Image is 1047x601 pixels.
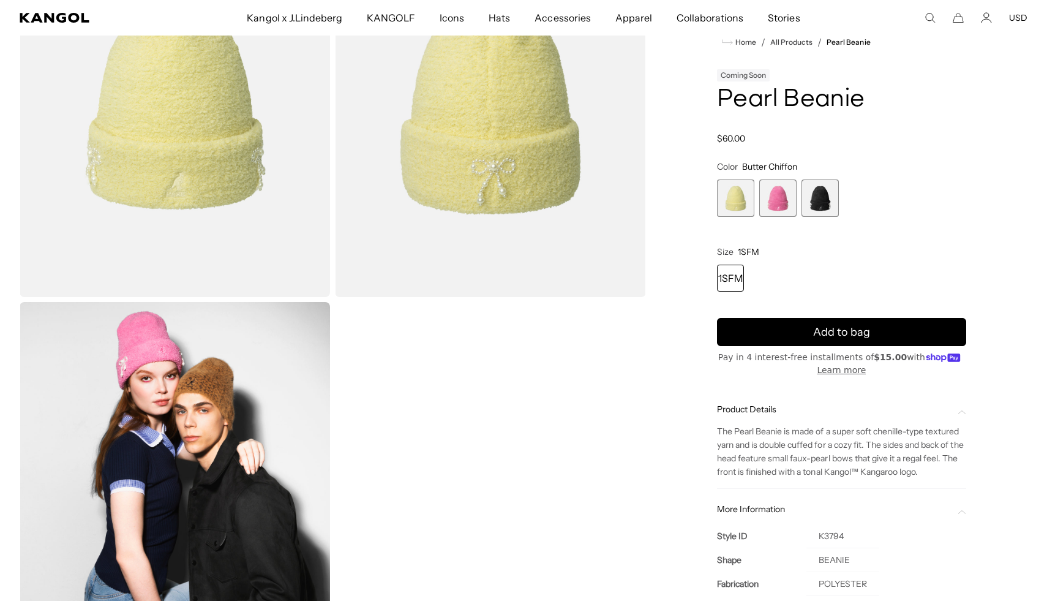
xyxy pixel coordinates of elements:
a: Kangol [20,13,163,23]
nav: breadcrumbs [717,35,966,50]
label: Peony Pink [759,180,797,217]
span: More Information [717,504,951,515]
span: Butter Chiffon [742,161,797,172]
td: POLYESTER [806,572,879,596]
a: Pearl Beanie [827,38,870,47]
p: The Pearl Beanie is made of a super soft chenille-type textured yarn and is double cuffed for a c... [717,425,966,478]
span: Home [733,38,756,47]
th: Shape [717,548,806,572]
div: 2 of 3 [759,180,797,217]
button: Add to bag [717,318,966,346]
div: 3 of 3 [801,180,839,217]
span: $60.00 [717,133,745,144]
a: Home [722,37,756,48]
li: / [812,35,822,50]
span: Size [717,246,734,257]
div: 1 of 3 [717,180,754,217]
li: / [756,35,765,50]
span: Add to bag [813,324,870,341]
span: Color [717,161,738,172]
span: 1SFM [738,246,759,257]
td: BEANIE [806,548,879,572]
button: Cart [953,12,964,23]
button: USD [1009,12,1027,23]
div: Coming Soon [717,69,770,81]
label: Butter Chiffon [717,180,754,217]
span: Product Details [717,404,951,415]
div: 1SFM [717,265,744,292]
th: Style ID [717,524,806,548]
summary: Search here [925,12,936,23]
h1: Pearl Beanie [717,86,966,113]
th: Fabrication [717,572,806,596]
td: K3794 [806,524,879,548]
a: All Products [770,38,812,47]
label: Black [801,180,839,217]
a: Account [981,12,992,23]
